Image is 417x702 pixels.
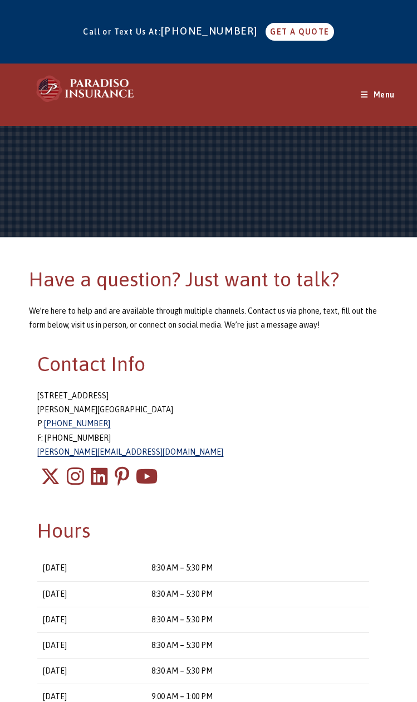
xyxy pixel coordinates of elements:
a: GET A QUOTE [266,23,333,41]
h2: Have a question? Just want to talk? [29,265,377,293]
time: 8:30 AM – 5:30 PM [151,641,213,650]
h2: Hours [37,516,369,544]
td: [DATE] [37,581,145,607]
time: 9:00 AM – 1:00 PM [151,692,213,701]
a: X [41,459,60,494]
a: LinkedIn [91,459,108,494]
a: Pinterest [115,459,129,494]
time: 8:30 AM – 5:30 PM [151,666,213,675]
h2: Contact Info [37,350,369,378]
img: Paradiso Insurance [33,75,138,104]
a: [PHONE_NUMBER] [161,25,263,37]
a: Mobile Menu [361,90,395,99]
time: 8:30 AM – 5:30 PM [151,615,213,624]
p: We’re here to help and are available through multiple channels. Contact us via phone, text, fill ... [29,304,377,332]
time: 8:30 AM – 5:30 PM [151,589,213,598]
span: Menu [370,90,395,99]
a: Instagram [67,459,84,494]
a: [PHONE_NUMBER] [44,419,110,428]
td: [DATE] [37,659,145,684]
p: [STREET_ADDRESS] [PERSON_NAME][GEOGRAPHIC_DATA] P: F: [PHONE_NUMBER] [37,389,369,459]
a: [PERSON_NAME][EMAIL_ADDRESS][DOMAIN_NAME] [37,447,223,456]
a: Youtube [136,459,158,494]
time: 8:30 AM – 5:30 PM [151,563,213,572]
span: Call or Text Us At: [83,27,161,36]
td: [DATE] [37,632,145,658]
td: [DATE] [37,607,145,632]
td: [DATE] [37,555,145,581]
